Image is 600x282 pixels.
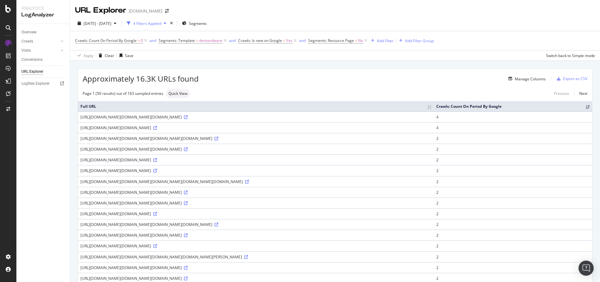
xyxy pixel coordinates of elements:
a: Crawls [21,38,59,45]
div: and [150,38,156,43]
div: Analytics [21,5,65,11]
button: 4 Filters Applied [124,18,169,28]
div: [URL][DOMAIN_NAME][DOMAIN_NAME][DOMAIN_NAME][DOMAIN_NAME][DOMAIN_NAME] [80,179,431,184]
div: neutral label [166,89,190,98]
span: = [196,38,198,43]
div: Apply [84,53,93,58]
button: and [299,37,306,43]
button: Apply [75,50,93,60]
button: Save [117,50,133,60]
div: URL Explorer [75,5,126,16]
div: [URL][DOMAIN_NAME][DOMAIN_NAME] [80,125,431,130]
a: Overview [21,29,65,36]
div: and [229,38,236,43]
div: Save [125,53,133,58]
span: Crawls: Count On Period By Google [75,38,137,43]
button: and [229,37,236,43]
div: [URL][DOMAIN_NAME][DOMAIN_NAME] [80,211,431,216]
span: [DATE] - [DATE] [84,21,111,26]
td: 2 [434,144,592,154]
td: 2 [434,133,592,144]
button: [DATE] - [DATE] [75,18,119,28]
td: 2 [434,230,592,240]
button: Add Filter [368,37,394,44]
div: [URL][DOMAIN_NAME][DOMAIN_NAME] [80,243,431,249]
button: Clear [96,50,114,60]
td: 2 [434,176,592,187]
span: Quick View [168,92,187,95]
div: [URL][DOMAIN_NAME][DOMAIN_NAME][DOMAIN_NAME] [80,233,431,238]
a: Visits [21,47,59,54]
span: Approximately 16.3K URLs found [83,73,199,84]
div: Logfiles Explorer [21,80,50,87]
div: 4 Filters Applied [133,21,161,26]
span: 0 [141,36,143,45]
td: 4 [434,122,592,133]
div: and [299,38,306,43]
div: [URL][DOMAIN_NAME][DOMAIN_NAME][DOMAIN_NAME][DOMAIN_NAME] [80,222,431,227]
span: > [138,38,140,43]
div: Switch back to Simple mode [546,53,595,58]
div: Manage Columns [515,76,546,82]
th: Full URL: activate to sort column ascending [78,101,434,112]
td: 2 [434,165,592,176]
span: Segments [189,21,207,26]
td: 4 [434,112,592,122]
div: times [169,20,174,26]
div: Open Intercom Messenger [579,261,594,276]
th: Crawls: Count On Period By Google: activate to sort column ascending [434,101,592,112]
div: [DOMAIN_NAME] [129,8,162,14]
td: 2 [434,154,592,165]
div: Overview [21,29,37,36]
div: [URL][DOMAIN_NAME][DOMAIN_NAME][DOMAIN_NAME] [80,276,431,281]
div: Page 1 (50 results) out of 163 sampled entries [83,91,163,96]
div: [URL][DOMAIN_NAME][DOMAIN_NAME][DOMAIN_NAME][DOMAIN_NAME] [80,136,431,141]
a: Logfiles Explorer [21,80,65,87]
button: Export as CSV [554,74,587,84]
div: [URL][DOMAIN_NAME][DOMAIN_NAME][DOMAIN_NAME][DOMAIN_NAME][PERSON_NAME] [80,254,431,260]
div: Visits [21,47,31,54]
span: Segments: Resource Page [308,38,354,43]
div: [URL][DOMAIN_NAME][DOMAIN_NAME][DOMAIN_NAME] [80,190,431,195]
td: 2 [434,251,592,262]
td: 2 [434,198,592,208]
td: 2 [434,240,592,251]
span: Yes [286,36,292,45]
td: 2 [434,262,592,273]
span: = [283,38,285,43]
div: Export as CSV [563,76,587,81]
div: [URL][DOMAIN_NAME][DOMAIN_NAME][DOMAIN_NAME] [80,200,431,206]
span: = [355,38,357,43]
div: URL Explorer [21,68,43,75]
div: Crawls [21,38,33,45]
div: [URL][DOMAIN_NAME][DOMAIN_NAME][DOMAIN_NAME] [80,265,431,270]
div: [URL][DOMAIN_NAME][DOMAIN_NAME][DOMAIN_NAME] [80,114,431,120]
div: [URL][DOMAIN_NAME][DOMAIN_NAME] [80,157,431,163]
span: Segments: Template [159,38,195,43]
div: LogAnalyzer [21,11,65,19]
button: Segments [179,18,209,28]
a: Conversions [21,56,65,63]
div: arrow-right-arrow-left [165,9,169,13]
span: Crawls: Is new on Google [238,38,282,43]
button: and [150,37,156,43]
button: Add Filter Group [397,37,434,44]
span: demandware [199,36,222,45]
button: Switch back to Simple mode [544,50,595,60]
button: Manage Columns [506,75,546,83]
div: Conversions [21,56,43,63]
div: [URL][DOMAIN_NAME][DOMAIN_NAME] [80,168,431,173]
div: Add Filter [377,38,394,43]
td: 2 [434,208,592,219]
div: Add Filter Group [405,38,434,43]
div: Clear [105,53,114,58]
a: URL Explorer [21,68,65,75]
span: No [358,36,363,45]
td: 2 [434,219,592,230]
a: Next [574,89,587,98]
td: 2 [434,187,592,198]
div: [URL][DOMAIN_NAME][DOMAIN_NAME][DOMAIN_NAME] [80,147,431,152]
